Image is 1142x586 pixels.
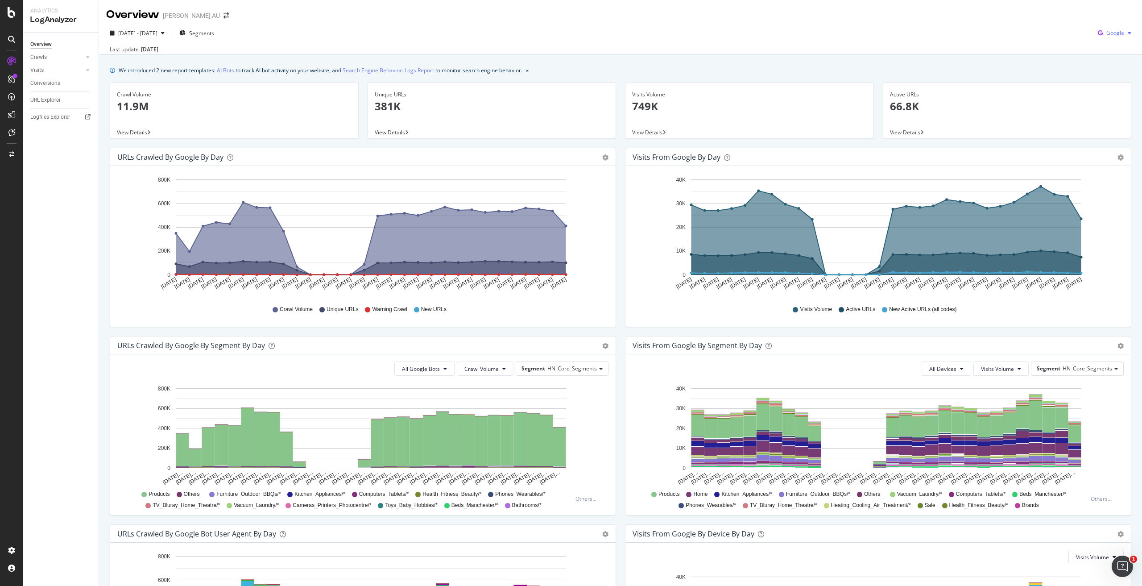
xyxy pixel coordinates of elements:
[536,276,554,290] text: [DATE]
[1094,26,1135,40] button: Google
[167,465,170,471] text: 0
[1051,276,1069,290] text: [DATE]
[1022,502,1039,509] span: Brands
[160,276,178,290] text: [DATE]
[1112,556,1133,577] iframe: Intercom live chat
[348,276,366,290] text: [DATE]
[158,405,170,411] text: 600K
[335,276,352,290] text: [DATE]
[633,529,754,538] div: Visits From Google By Device By Day
[375,276,393,290] text: [DATE]
[227,276,245,290] text: [DATE]
[810,276,828,290] text: [DATE]
[756,276,774,290] text: [DATE]
[957,276,975,290] text: [DATE]
[864,490,883,498] span: Others_
[1065,276,1083,290] text: [DATE]
[308,276,326,290] text: [DATE]
[30,66,83,75] a: Visits
[30,112,92,122] a: Logfiles Explorer
[106,26,168,40] button: [DATE] - [DATE]
[702,276,720,290] text: [DATE]
[469,276,487,290] text: [DATE]
[117,341,265,350] div: URLs Crawled by Google By Segment By Day
[633,173,1121,297] svg: A chart.
[863,276,881,290] text: [DATE]
[956,490,1005,498] span: Computers_Tablets/*
[149,490,170,498] span: Products
[769,276,787,290] text: [DATE]
[30,96,92,105] a: URL Explorer
[890,99,1125,114] p: 66.8K
[742,276,760,290] text: [DATE]
[361,276,379,290] text: [DATE]
[1091,495,1116,503] div: Others...
[30,79,60,88] div: Conversions
[877,276,894,290] text: [DATE]
[153,502,220,509] span: TV_Bluray_Home_Theatre/*
[174,276,191,290] text: [DATE]
[158,200,170,207] text: 600K
[512,502,542,509] span: Bathrooms/*
[931,276,948,290] text: [DATE]
[158,577,170,583] text: 600K
[721,490,772,498] span: Kitchen_Appliances/*
[523,276,541,290] text: [DATE]
[1011,276,1029,290] text: [DATE]
[633,341,762,350] div: Visits from Google By Segment By Day
[944,276,962,290] text: [DATE]
[632,129,662,136] span: View Details
[917,276,935,290] text: [DATE]
[158,224,170,230] text: 400K
[118,29,157,37] span: [DATE] - [DATE]
[422,490,481,498] span: Health_Fitness_Beauty/*
[375,99,609,114] p: 381K
[321,276,339,290] text: [DATE]
[483,276,501,290] text: [DATE]
[30,112,70,122] div: Logfiles Explorer
[110,66,1131,75] div: info banner
[831,502,911,509] span: Heating_Cooling_Air_Treatment/*
[496,276,514,290] text: [DATE]
[385,502,437,509] span: Toys_Baby_Hobbies/*
[689,276,707,290] text: [DATE]
[632,91,867,99] div: Visits Volume
[106,7,159,22] div: Overview
[1117,531,1124,537] div: gear
[524,64,531,77] button: close banner
[676,425,686,432] text: 20K
[1117,154,1124,161] div: gear
[1037,365,1060,372] span: Segment
[602,343,608,349] div: gear
[925,502,935,509] span: Sale
[184,490,203,498] span: Others_
[110,46,158,54] div: Last update
[189,29,214,37] span: Segments
[633,153,720,162] div: Visits from Google by day
[786,490,850,498] span: Furniture_Outdoor_BBQs/*
[389,276,406,290] text: [DATE]
[451,502,498,509] span: Beds_Manchester/*
[402,276,420,290] text: [DATE]
[676,445,686,451] text: 10K
[800,306,832,313] span: Visits Volume
[823,276,841,290] text: [DATE]
[214,276,232,290] text: [DATE]
[782,276,800,290] text: [DATE]
[375,129,405,136] span: View Details
[30,15,91,25] div: LogAnalyzer
[293,502,371,509] span: Cameras_Printers_Photocentre/*
[836,276,854,290] text: [DATE]
[455,276,473,290] text: [DATE]
[167,272,170,278] text: 0
[897,490,942,498] span: Vacuum_Laundry/*
[1063,365,1112,372] span: HN_Core_Segments
[633,383,1121,486] div: A chart.
[217,66,234,75] a: AI Bots
[1038,276,1056,290] text: [DATE]
[30,40,92,49] a: Overview
[415,276,433,290] text: [DATE]
[547,365,597,372] span: HN_Core_Segments
[716,276,733,290] text: [DATE]
[602,531,608,537] div: gear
